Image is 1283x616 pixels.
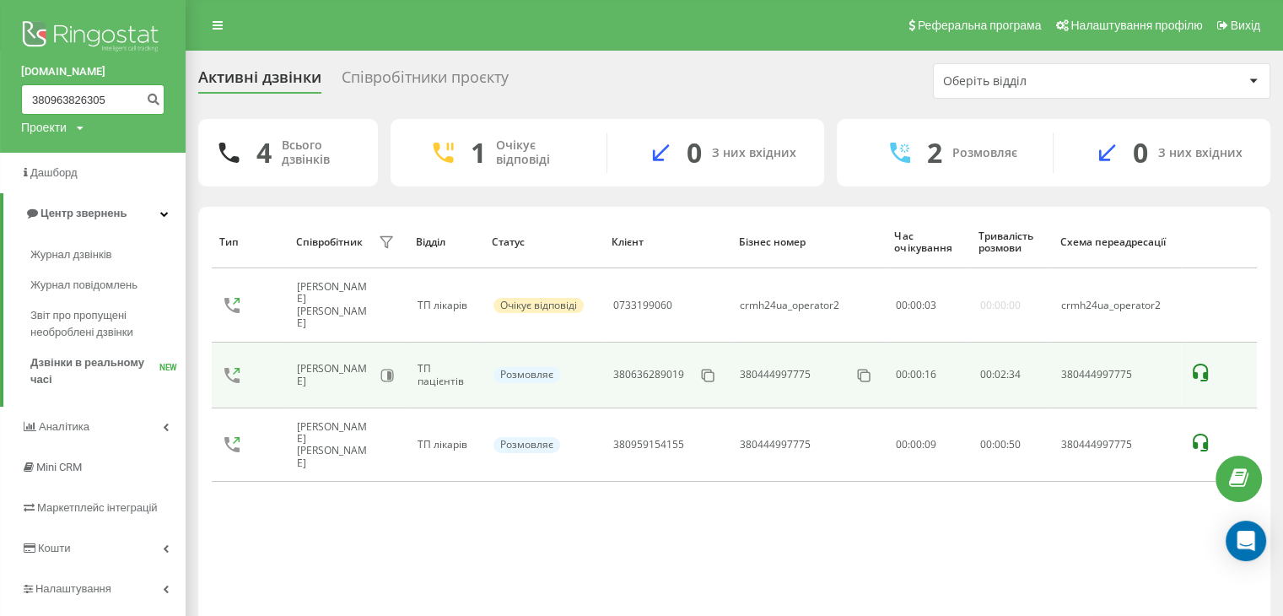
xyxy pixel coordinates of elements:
div: ТП лікарів [418,300,475,311]
span: 00 [994,437,1005,451]
span: 00 [910,298,922,312]
div: Співробітники проєкту [342,68,509,95]
div: Оберіть відділ [943,74,1145,89]
a: Дзвінки в реальному часіNEW [30,348,186,395]
div: Статус [492,236,596,248]
div: Клієнт [612,236,723,248]
span: Налаштування профілю [1070,19,1202,32]
div: Очікує відповіді [496,138,581,167]
div: Відділ [416,236,476,248]
span: Налаштування [35,582,111,595]
div: 380636289019 [613,369,684,381]
div: 0733199060 [613,300,672,311]
div: 0 [687,137,702,169]
div: 4 [256,137,272,169]
a: Журнал дзвінків [30,240,186,270]
span: 00 [896,298,908,312]
div: Схема переадресації [1059,236,1172,248]
div: Всього дзвінків [282,138,358,167]
span: Кошти [38,542,70,554]
div: [PERSON_NAME] [PERSON_NAME] [297,281,375,330]
a: Журнал повідомлень [30,270,186,300]
div: 0 [1133,137,1148,169]
div: ТП пацієнтів [418,363,475,387]
span: Журнал повідомлень [30,277,137,294]
div: [PERSON_NAME] [297,363,371,387]
div: 1 [471,137,486,169]
div: Час очікування [894,230,962,255]
div: 380444997775 [1061,439,1172,451]
div: 00:00:16 [896,369,962,381]
div: 380444997775 [740,369,811,381]
span: Дашборд [30,166,78,179]
div: Очікує відповіді [493,298,584,313]
div: Тип [219,236,279,248]
span: Реферальна програма [918,19,1042,32]
div: : : [979,369,1020,381]
div: Розмовляє [493,367,560,382]
div: Open Intercom Messenger [1226,521,1266,561]
span: Аналiтика [39,420,89,433]
div: Тривалість розмови [978,230,1044,255]
span: Центр звернень [40,207,127,219]
span: 00 [979,437,991,451]
div: Співробітник [296,236,363,248]
div: 00:00:00 [979,300,1020,311]
div: Розмовляє [493,437,560,452]
div: З них вхідних [712,146,796,160]
div: 380444997775 [1061,369,1172,381]
span: Вихід [1231,19,1260,32]
div: З них вхідних [1158,146,1243,160]
img: Ringostat logo [21,17,164,59]
div: Активні дзвінки [198,68,321,95]
div: 2 [927,137,942,169]
span: 02 [994,367,1005,381]
span: Mini CRM [36,461,82,473]
div: Розмовляє [952,146,1017,160]
span: 03 [925,298,936,312]
div: : : [896,300,936,311]
div: crmh24ua_operator2 [1061,300,1172,311]
a: Центр звернень [3,193,186,234]
span: Дзвінки в реальному часі [30,354,159,388]
span: Маркетплейс інтеграцій [37,501,158,514]
input: Пошук за номером [21,84,164,115]
div: ТП лікарів [418,439,475,451]
span: 34 [1008,367,1020,381]
div: 380959154155 [613,439,684,451]
span: Журнал дзвінків [30,246,111,263]
div: : : [979,439,1020,451]
div: 380444997775 [740,439,811,451]
span: Звіт про пропущені необроблені дзвінки [30,307,177,341]
span: 50 [1008,437,1020,451]
div: crmh24ua_operator2 [740,300,839,311]
div: 00:00:09 [896,439,962,451]
div: [PERSON_NAME] [PERSON_NAME] [297,421,375,470]
div: Проекти [21,119,67,136]
span: 00 [979,367,991,381]
a: Звіт про пропущені необроблені дзвінки [30,300,186,348]
div: Бізнес номер [739,236,879,248]
a: [DOMAIN_NAME] [21,63,164,80]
